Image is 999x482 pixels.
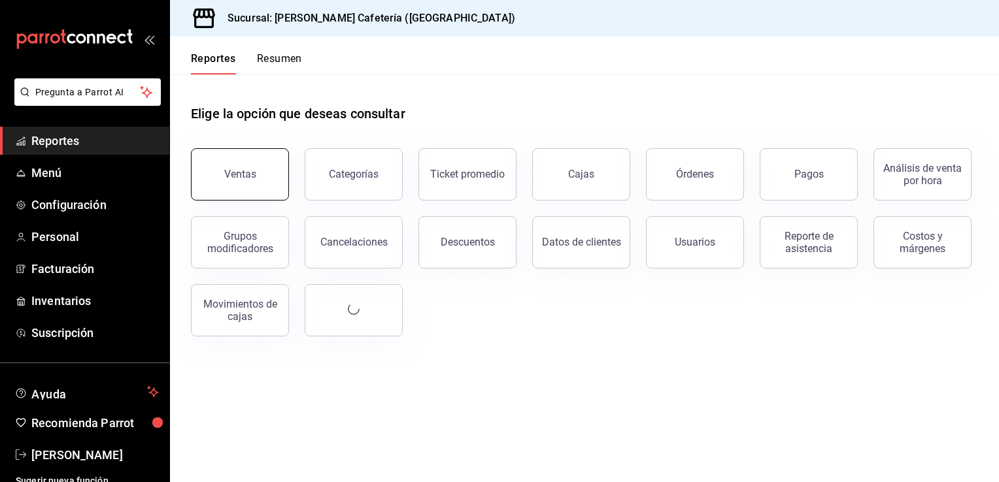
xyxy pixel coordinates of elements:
[31,196,159,214] span: Configuración
[305,216,403,268] button: Cancelaciones
[31,384,142,400] span: Ayuda
[31,292,159,310] span: Inventarios
[9,95,161,108] a: Pregunta a Parrot AI
[675,236,715,248] div: Usuarios
[676,168,714,180] div: Órdenes
[542,236,621,248] div: Datos de clientes
[31,324,159,342] span: Suscripción
[191,284,289,336] button: Movimientos de cajas
[31,260,159,278] span: Facturación
[418,148,516,201] button: Ticket promedio
[305,148,403,201] button: Categorías
[430,168,505,180] div: Ticket promedio
[418,216,516,268] button: Descuentos
[191,148,289,201] button: Ventas
[191,52,236,74] button: Reportes
[199,298,280,323] div: Movimientos de cajas
[31,228,159,246] span: Personal
[646,148,744,201] button: Órdenes
[873,216,972,268] button: Costos y márgenes
[760,216,858,268] button: Reporte de asistencia
[760,148,858,201] button: Pagos
[768,230,849,255] div: Reporte de asistencia
[882,162,963,187] div: Análisis de venta por hora
[532,148,630,201] a: Cajas
[873,148,972,201] button: Análisis de venta por hora
[794,168,824,180] div: Pagos
[199,230,280,255] div: Grupos modificadores
[144,34,154,44] button: open_drawer_menu
[882,230,963,255] div: Costos y márgenes
[35,86,141,99] span: Pregunta a Parrot AI
[31,132,159,150] span: Reportes
[646,216,744,268] button: Usuarios
[191,216,289,268] button: Grupos modificadores
[14,78,161,106] button: Pregunta a Parrot AI
[31,414,159,432] span: Recomienda Parrot
[191,104,405,123] h1: Elige la opción que deseas consultar
[191,52,302,74] div: navigation tabs
[217,10,515,26] h3: Sucursal: [PERSON_NAME] Cafetería ([GEOGRAPHIC_DATA])
[31,164,159,182] span: Menú
[31,446,159,464] span: [PERSON_NAME]
[532,216,630,268] button: Datos de clientes
[441,236,495,248] div: Descuentos
[568,167,595,182] div: Cajas
[257,52,302,74] button: Resumen
[224,168,256,180] div: Ventas
[329,168,379,180] div: Categorías
[320,236,388,248] div: Cancelaciones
